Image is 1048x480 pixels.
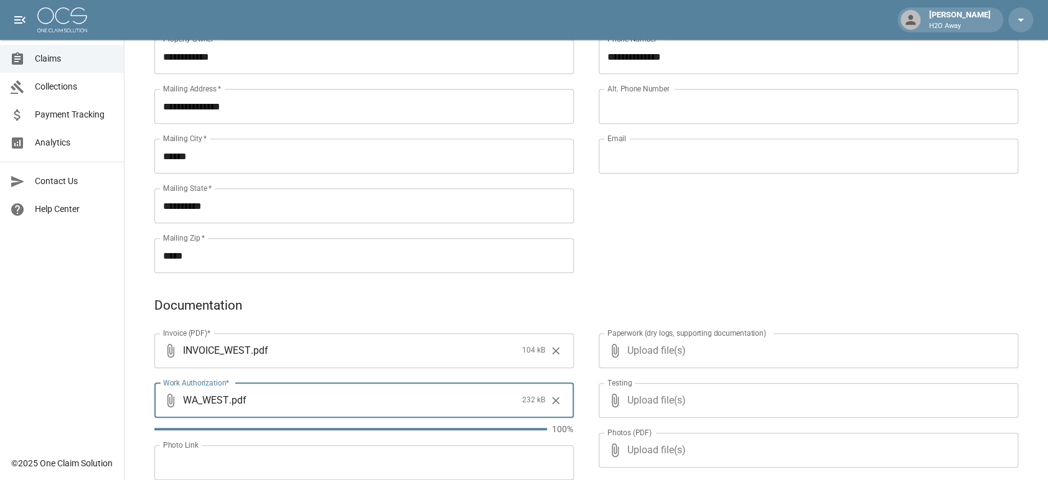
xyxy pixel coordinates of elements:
span: Collections [35,80,114,93]
span: Contact Us [35,175,114,188]
span: Upload file(s) [627,433,985,468]
p: 100% [552,423,574,435]
span: WA_WEST [183,393,229,407]
span: Help Center [35,203,114,216]
label: Mailing Address [163,83,221,94]
p: H2O Away [929,21,991,32]
label: Photo Link [163,440,199,450]
label: Testing [607,377,632,388]
span: Analytics [35,136,114,149]
label: Mailing Zip [163,233,205,243]
label: Mailing City [163,133,207,144]
label: Paperwork (dry logs, supporting documentation) [607,328,766,338]
img: ocs-logo-white-transparent.png [37,7,87,32]
label: Alt. Phone Number [607,83,669,94]
span: Upload file(s) [627,383,985,418]
div: © 2025 One Claim Solution [11,457,113,469]
div: [PERSON_NAME] [924,9,996,31]
span: Payment Tracking [35,108,114,121]
span: 232 kB [522,394,545,407]
span: INVOICE_WEST [183,343,251,358]
label: Work Authorization* [163,377,230,388]
label: Email [607,133,626,144]
label: Invoice (PDF)* [163,328,211,338]
span: . pdf [229,393,246,407]
label: Photos (PDF) [607,427,652,438]
label: Mailing State [163,183,212,193]
span: Upload file(s) [627,333,985,368]
span: 104 kB [522,344,545,357]
span: Claims [35,52,114,65]
span: . pdf [251,343,268,358]
button: open drawer [7,7,32,32]
button: Clear [546,391,565,410]
button: Clear [546,341,565,360]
